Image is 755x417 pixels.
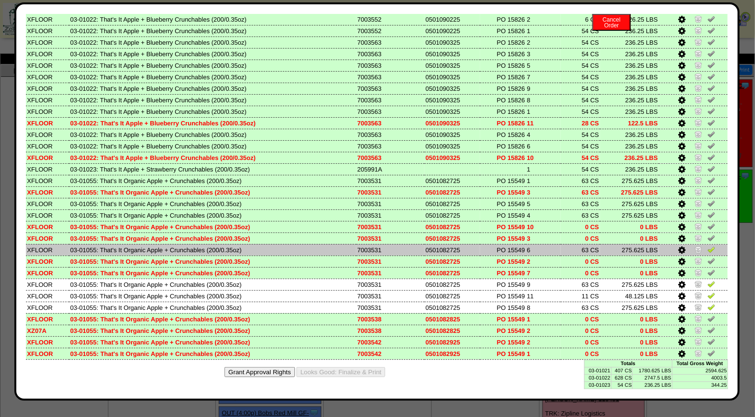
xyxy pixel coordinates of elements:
[26,25,69,37] td: XFLOOR
[356,117,425,129] td: 7003563
[695,349,702,357] img: Zero Item and Verify
[695,326,702,334] img: Zero Item and Verify
[26,140,69,152] td: XFLOOR
[526,313,560,325] td: 1
[69,129,356,140] td: 03-01022: That's It Apple + Blueberry Crunchables (200/0.35oz)
[425,302,480,313] td: 0501082725
[356,336,425,348] td: 7003542
[600,302,659,313] td: 275.625 LBS
[526,209,560,221] td: 4
[356,302,425,313] td: 7003531
[695,245,702,253] img: Zero Item and Verify
[26,60,69,71] td: XFLOOR
[26,175,69,186] td: XFLOOR
[480,244,526,256] td: PO 15549
[425,48,480,60] td: 0501090325
[600,267,659,279] td: 0 LBS
[600,163,659,175] td: 236.25 LBS
[708,26,715,34] img: Un-Verify Pick
[561,175,600,186] td: 63 CS
[480,117,526,129] td: PO 15826
[26,233,69,244] td: XFLOOR
[695,49,702,57] img: Zero Item and Verify
[695,315,702,322] img: Zero Item and Verify
[561,244,600,256] td: 63 CS
[526,71,560,83] td: 7
[425,267,480,279] td: 0501082725
[561,198,600,209] td: 63 CS
[708,188,715,196] img: Un-Verify Pick
[26,313,69,325] td: XFLOOR
[561,267,600,279] td: 0 CS
[600,221,659,233] td: 0 LBS
[480,313,526,325] td: PO 15549
[695,107,702,115] img: Zero Item and Verify
[708,245,715,253] img: Verify Pick
[26,186,69,198] td: XFLOOR
[480,290,526,302] td: PO 15549
[425,279,480,290] td: 0501082725
[69,48,356,60] td: 03-01022: That's It Apple + Blueberry Crunchables (200/0.35oz)
[708,119,715,126] img: Un-Verify Pick
[425,244,480,256] td: 0501082725
[526,267,560,279] td: 7
[708,326,715,334] img: Un-Verify Pick
[356,25,425,37] td: 7003552
[695,338,702,345] img: Zero Item and Verify
[600,117,659,129] td: 122.5 LBS
[26,83,69,94] td: XFLOOR
[600,348,659,359] td: 0 LBS
[26,117,69,129] td: XFLOOR
[600,186,659,198] td: 275.625 LBS
[69,256,356,267] td: 03-01055: That's It Organic Apple + Crunchables (200/0.35oz)
[425,348,480,359] td: 0501082925
[708,234,715,242] img: Un-Verify Pick
[600,209,659,221] td: 275.625 LBS
[356,198,425,209] td: 7003531
[425,13,480,25] td: 0501090225
[561,209,600,221] td: 63 CS
[26,37,69,48] td: XFLOOR
[356,221,425,233] td: 7003531
[561,117,600,129] td: 28 CS
[708,49,715,57] img: Un-Verify Pick
[561,221,600,233] td: 0 CS
[695,119,702,126] img: Zero Item and Verify
[695,303,702,311] img: Zero Item and Verify
[526,244,560,256] td: 6
[600,244,659,256] td: 275.625 LBS
[480,129,526,140] td: PO 15826
[69,290,356,302] td: 03-01055: That's It Organic Apple + Crunchables (200/0.35oz)
[480,140,526,152] td: PO 15826
[526,129,560,140] td: 4
[26,48,69,60] td: XFLOOR
[695,130,702,138] img: Zero Item and Verify
[480,302,526,313] td: PO 15549
[69,209,356,221] td: 03-01055: That's It Organic Apple + Crunchables (200/0.35oz)
[356,175,425,186] td: 7003531
[69,83,356,94] td: 03-01022: That's It Apple + Blueberry Crunchables (200/0.35oz)
[526,302,560,313] td: 8
[425,83,480,94] td: 0501090325
[480,279,526,290] td: PO 15549
[425,152,480,163] td: 0501090325
[695,280,702,288] img: Zero Item and Verify
[425,129,480,140] td: 0501090325
[480,336,526,348] td: PO 15549
[425,60,480,71] td: 0501090325
[561,13,600,25] td: 6 CS
[26,256,69,267] td: XFLOOR
[600,290,659,302] td: 48.125 LBS
[425,325,480,336] td: 0501082825
[356,106,425,117] td: 7003563
[708,176,715,184] img: Un-Verify Pick
[600,94,659,106] td: 236.25 LBS
[526,175,560,186] td: 1
[480,83,526,94] td: PO 15826
[356,244,425,256] td: 7003531
[708,96,715,103] img: Un-Verify Pick
[480,37,526,48] td: PO 15826
[695,153,702,161] img: Zero Item and Verify
[480,71,526,83] td: PO 15826
[356,163,425,175] td: 205991A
